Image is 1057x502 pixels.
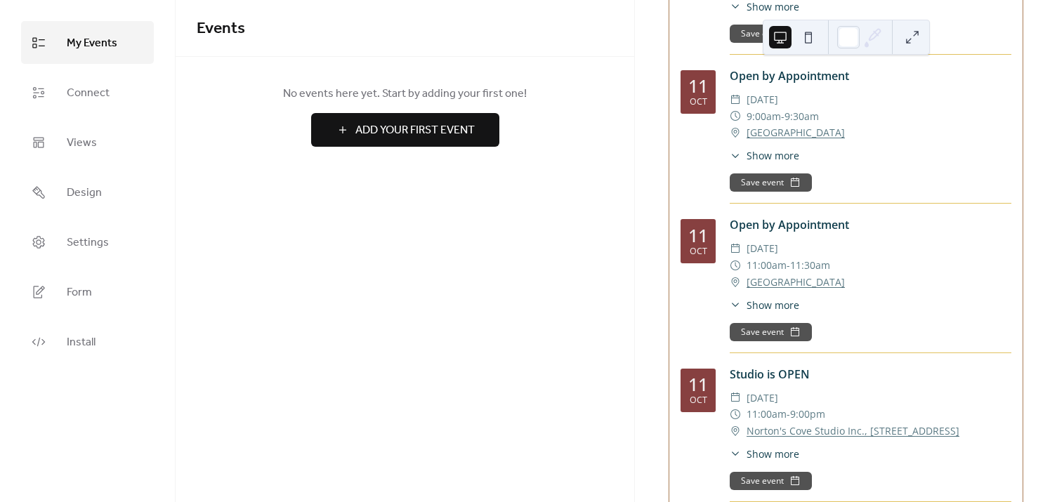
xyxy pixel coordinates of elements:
[730,148,799,163] button: ​Show more
[730,390,741,407] div: ​
[690,98,707,107] div: Oct
[21,71,154,114] a: Connect
[21,220,154,263] a: Settings
[730,108,741,125] div: ​
[747,274,845,291] a: [GEOGRAPHIC_DATA]
[730,447,741,461] div: ​
[730,447,799,461] button: ​Show more
[747,423,959,440] a: Norton's Cove Studio Inc., [STREET_ADDRESS]
[730,25,812,43] button: Save event
[355,122,475,139] span: Add Your First Event
[688,77,708,95] div: 11
[747,406,787,423] span: 11:00am
[747,240,778,257] span: [DATE]
[747,124,845,141] a: [GEOGRAPHIC_DATA]
[730,67,1011,84] div: Open by Appointment
[197,113,613,147] a: Add Your First Event
[784,108,819,125] span: 9:30am
[688,376,708,393] div: 11
[67,32,117,54] span: My Events
[790,406,825,423] span: 9:00pm
[730,216,1011,233] div: Open by Appointment
[730,91,741,108] div: ​
[21,121,154,164] a: Views
[730,274,741,291] div: ​
[311,113,499,147] button: Add Your First Event
[747,447,799,461] span: Show more
[21,21,154,64] a: My Events
[730,148,741,163] div: ​
[747,148,799,163] span: Show more
[21,320,154,363] a: Install
[67,132,97,154] span: Views
[730,124,741,141] div: ​
[67,331,96,353] span: Install
[730,323,812,341] button: Save event
[747,257,787,274] span: 11:00am
[688,227,708,244] div: 11
[730,298,799,312] button: ​Show more
[730,406,741,423] div: ​
[747,108,781,125] span: 9:00am
[197,13,245,44] span: Events
[730,240,741,257] div: ​
[690,396,707,405] div: Oct
[67,282,92,303] span: Form
[730,472,812,490] button: Save event
[747,91,778,108] span: [DATE]
[730,366,1011,383] div: Studio is OPEN
[21,270,154,313] a: Form
[67,182,102,204] span: Design
[787,257,790,274] span: -
[781,108,784,125] span: -
[197,86,613,103] span: No events here yet. Start by adding your first one!
[21,171,154,213] a: Design
[67,82,110,104] span: Connect
[690,247,707,256] div: Oct
[747,390,778,407] span: [DATE]
[787,406,790,423] span: -
[730,257,741,274] div: ​
[747,298,799,312] span: Show more
[67,232,109,253] span: Settings
[730,173,812,192] button: Save event
[730,298,741,312] div: ​
[730,423,741,440] div: ​
[790,257,830,274] span: 11:30am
